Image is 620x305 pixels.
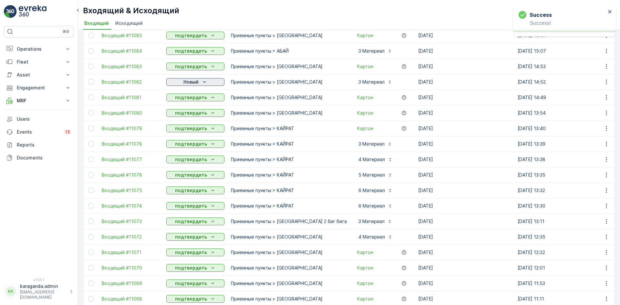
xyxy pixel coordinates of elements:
p: 4 Материал [357,156,385,163]
p: подтвердить [175,172,207,178]
p: Приемные пункты > [GEOGRAPHIC_DATA] [231,79,347,85]
a: Входящий #11071 [102,249,160,256]
div: KK [5,286,16,297]
a: Картон [357,280,373,287]
td: [DATE] 11:53 [514,276,614,291]
button: KKkaraganda.admin[EMAIL_ADDRESS][DOMAIN_NAME] [4,283,74,300]
td: [DATE] 12:22 [514,245,614,260]
p: подтвердить [175,234,207,240]
button: подтвердить [166,264,224,272]
td: [DATE] 14:52 [514,74,614,90]
td: [DATE] 15:07 [514,43,614,59]
a: Входящий #11078 [102,141,160,147]
div: Toggle Row Selected [88,126,94,131]
p: Приемные пункты > КАЙРАТ [231,172,347,178]
p: подтвердить [175,296,207,302]
div: Toggle Row Selected [88,281,94,286]
div: Toggle Row Selected [88,141,94,147]
td: [DATE] [415,183,514,198]
td: [DATE] [415,229,514,245]
a: Входящий #11072 [102,234,160,240]
a: Входящий #11074 [102,203,160,209]
a: Картон [357,94,373,101]
p: подтвердить [175,280,207,287]
button: Fleet [4,56,74,68]
span: Входящий #11069 [102,280,160,287]
p: Входящий & Исходящий [83,5,179,16]
td: [DATE] [415,198,514,214]
a: Reports [4,138,74,151]
a: Входящий #11085 [102,32,160,39]
p: 6 Материал [357,203,385,209]
button: 4 Материал [353,232,397,242]
td: [DATE] [415,214,514,229]
td: [DATE] [415,28,514,43]
td: [DATE] [415,59,514,74]
td: [DATE] 13:40 [514,121,614,136]
a: Картон [357,110,373,116]
p: 5 Материал [357,172,385,178]
p: MRF [17,97,61,104]
div: Toggle Row Selected [88,48,94,54]
a: Картон [357,125,373,132]
span: Входящий #11075 [102,187,160,194]
p: Приемные пункты > КАЙРАТ [231,187,347,194]
td: [DATE] [415,245,514,260]
a: Входящий #11081 [102,94,160,101]
span: Исходящий [115,20,143,26]
button: 3 Материал [353,46,396,56]
td: [DATE] [415,260,514,276]
span: v 1.50.1 [4,278,74,282]
p: подтвердить [175,63,207,70]
p: подтвердить [175,125,207,132]
a: Входящий #11076 [102,172,160,178]
td: [DATE] 13:11 [514,214,614,229]
td: [DATE] 14:53 [514,59,614,74]
p: Приемные пункты > КАЙРАТ [231,125,347,132]
a: Входящий #11073 [102,218,160,225]
p: Приемные пункты > [GEOGRAPHIC_DATA] [231,265,347,271]
p: 3 Материал [357,48,385,54]
a: Входящий #11079 [102,125,160,132]
a: Входящий #11070 [102,265,160,271]
p: подтвердить [175,94,207,101]
button: подтвердить [166,249,224,256]
button: 4 Материал [353,154,397,165]
a: Входящий #11080 [102,110,160,116]
span: Картон [357,63,373,70]
span: Входящий #11082 [102,79,160,85]
td: [DATE] [415,276,514,291]
div: Toggle Row Selected [88,234,94,239]
div: Toggle Row Selected [88,203,94,208]
a: Входящий #11068 [102,296,160,302]
p: Приемные пункты > [GEOGRAPHIC_DATA] [231,296,347,302]
td: [DATE] [415,121,514,136]
p: Приемные пункты > [GEOGRAPHIC_DATA] 2 биг бега [231,218,347,225]
td: [DATE] 13:38 [514,152,614,167]
td: [DATE] 13:54 [514,105,614,121]
button: подтвердить [166,171,224,179]
button: подтвердить [166,280,224,287]
td: [DATE] [415,90,514,105]
button: 3 Материал [353,216,396,227]
a: Documents [4,151,74,164]
p: Приемные пункты > [GEOGRAPHIC_DATA] [231,94,347,101]
p: Reports [17,142,71,148]
p: 3 Материал [357,141,385,147]
div: Toggle Row Selected [88,110,94,116]
a: Входящий #11077 [102,156,160,163]
button: подтвердить [166,140,224,148]
a: Входящий #11084 [102,48,160,54]
p: 3 Материал [357,218,385,225]
h3: Success [530,11,552,19]
span: Картон [357,32,373,39]
button: Engagement [4,81,74,94]
span: Входящий [84,20,109,26]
